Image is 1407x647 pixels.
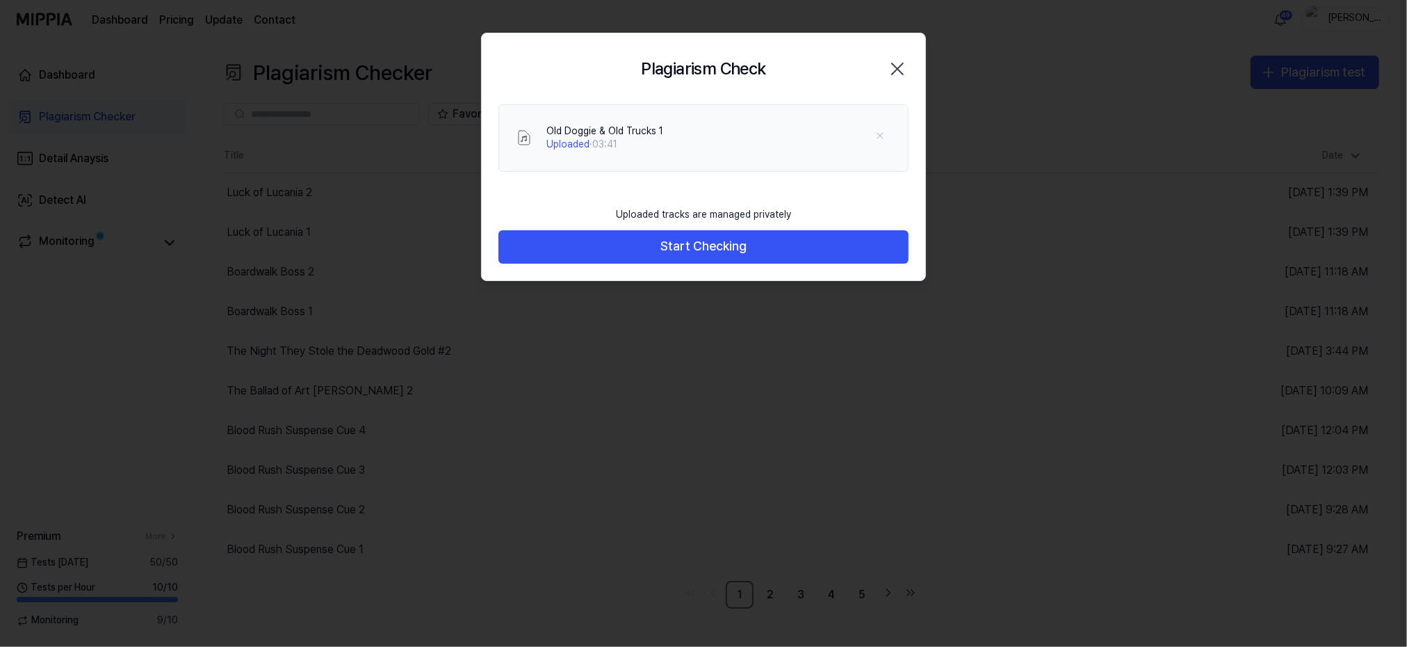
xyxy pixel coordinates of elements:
[546,125,663,138] div: Old Doggie & Old Trucks 1
[608,200,799,230] div: Uploaded tracks are managed privately
[546,138,663,152] div: · 03:41
[546,138,589,150] span: Uploaded
[641,56,765,82] h2: Plagiarism Check
[498,230,909,264] button: Start Checking
[516,129,532,146] img: File Select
